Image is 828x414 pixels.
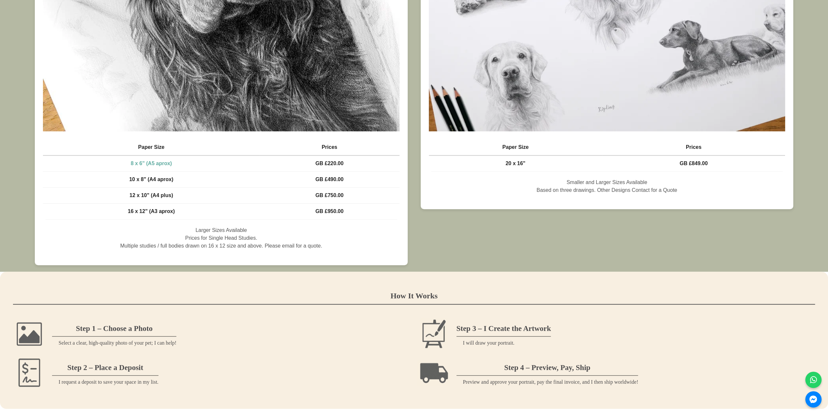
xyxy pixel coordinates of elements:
[128,208,175,214] span: 16 x 12" (A3 aprox)
[429,187,785,194] p: Based on three drawings. Other Designs Contact for a Quote
[805,391,821,407] a: Messenger
[456,378,638,386] p: Preview and approve your portrait, pay the final invoice, and I then ship worldwide!
[805,372,821,388] a: WhatsApp
[456,318,551,337] h3: Step 3 – I Create the Artwork
[52,318,176,337] h3: Step 1 – Choose a Photo
[456,339,551,347] p: I will draw your portrait.
[43,227,399,234] p: Larger Sizes Available
[686,144,701,150] span: Prices
[506,161,525,166] span: 20 x 16"
[456,357,638,376] h3: Step 4 – Preview, Pay, Ship
[52,357,158,376] h3: Step 2 – Place a Deposit
[43,235,399,242] p: Prices for Single Head Studies.
[315,208,343,214] span: GB £950.00
[13,357,46,389] img: Piggy bank icon representing placing a deposit
[52,339,176,347] p: Select a clear, high-quality photo of your pet; I can help!
[13,318,46,350] img: Camera icon representing choosing a photo
[129,193,173,198] span: 12 x 10" (A4 plus)
[13,285,815,305] h2: How It Works
[129,177,173,182] span: 10 x 8" (A4 aprox)
[680,161,708,166] span: GB £849.00
[315,193,343,198] span: GB £750.00
[429,179,785,186] p: Smaller and Larger Sizes Available
[322,144,337,150] span: Prices
[417,318,450,350] img: Artist drawing icon representing creating the portrait
[131,161,172,166] a: 8 x 6" (A5 aprox)
[43,242,399,250] p: Multiple studies / full bodies drawn on 16 x 12 size and above. Please email for a quote.
[502,144,529,150] span: Paper Size
[52,378,158,386] p: I request a deposit to save your space in my list.
[138,144,165,150] span: Paper Size
[315,161,343,166] span: GB £220.00
[315,177,343,182] span: GB £490.00
[417,357,450,389] img: Box icon representing receiving your portrait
